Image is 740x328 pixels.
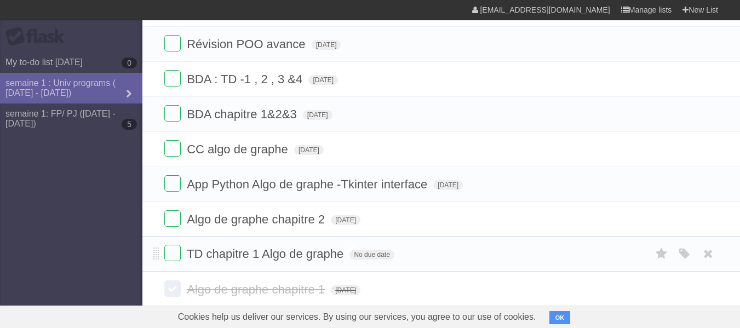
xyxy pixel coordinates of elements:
span: Algo de graphe chapitre 2 [187,212,328,226]
label: Done [164,245,181,261]
label: Done [164,175,181,192]
div: Flask [5,27,71,47]
label: Done [164,280,181,297]
span: App Python Algo de graphe -Tkinter interface [187,177,430,191]
span: Cookies help us deliver our services. By using our services, you agree to our use of cookies. [167,306,547,328]
span: [DATE] [312,40,341,50]
label: Done [164,210,181,227]
span: CC algo de graphe [187,142,291,156]
span: BDA chapitre 1&2&3 [187,107,300,121]
span: [DATE] [433,180,463,190]
span: [DATE] [331,215,360,225]
span: No due date [349,250,394,260]
span: [DATE] [294,145,324,155]
span: [DATE] [303,110,332,120]
span: Révision POO avance [187,37,308,51]
span: Algo de graphe chapitre 1 [187,283,328,296]
span: [DATE] [308,75,338,85]
b: 0 [122,57,137,68]
label: Done [164,105,181,122]
label: Done [164,35,181,51]
label: Done [164,140,181,157]
label: Star task [651,245,672,263]
label: Done [164,70,181,87]
b: 5 [122,119,137,130]
button: OK [549,311,571,324]
span: [DATE] [331,285,360,295]
span: BDA : TD -1 , 2 , 3 &4 [187,72,305,86]
span: TD chapitre 1 Algo de graphe [187,247,346,261]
